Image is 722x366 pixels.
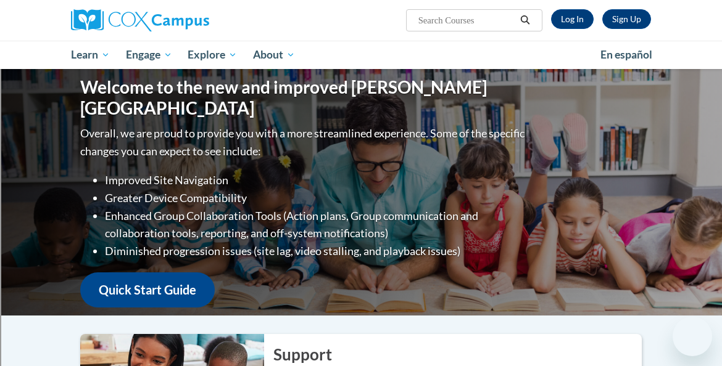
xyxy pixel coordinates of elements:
[592,42,660,68] a: En español
[71,9,252,31] a: Cox Campus
[188,47,237,62] span: Explore
[63,41,118,69] a: Learn
[516,13,534,28] button: Search
[600,48,652,61] span: En español
[602,9,651,29] a: Register
[245,41,303,69] a: About
[673,317,712,356] iframe: Button to launch messaging window
[71,9,209,31] img: Cox Campus
[62,41,660,69] div: Main menu
[71,47,110,62] span: Learn
[253,47,295,62] span: About
[180,41,245,69] a: Explore
[551,9,594,29] a: Log In
[126,47,172,62] span: Engage
[118,41,180,69] a: Engage
[417,13,516,28] input: Search Courses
